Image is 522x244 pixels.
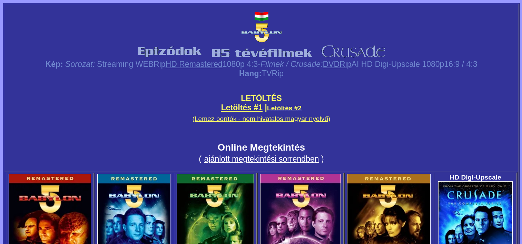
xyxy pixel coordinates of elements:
span: ) [321,154,324,163]
span: Filmek / Crusade: [260,60,323,69]
big: Streaming WEBRip 1080p 4:3 [97,60,258,69]
a: ajánlott megtekintési sorrendbe [204,154,315,163]
span: Kép: [46,60,63,69]
small: ( [199,154,201,163]
span: Online Megtekintés [218,142,305,153]
span: Sorozat: [65,60,95,69]
a: Letöltés #1 [221,103,263,112]
big: AI HD Digi-Upscale 1080p [352,60,444,69]
small: ( ) [193,115,331,122]
a: HD Remastered [166,60,223,69]
span: Hang: [239,69,262,78]
a: Lemez borítók - nem hivatalos magyar nyelvű [195,115,328,122]
a: n [315,154,319,163]
span: HD Digi-Upscale [450,174,501,181]
big: - [258,60,323,69]
a: Letöltés #2 [267,104,302,112]
a: DVDRip [323,60,351,69]
span: TVRip [239,69,284,78]
span: LETÖLTÉS [241,94,282,103]
span: | [265,103,267,112]
big: 16:9 / 4:3 [444,60,477,69]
